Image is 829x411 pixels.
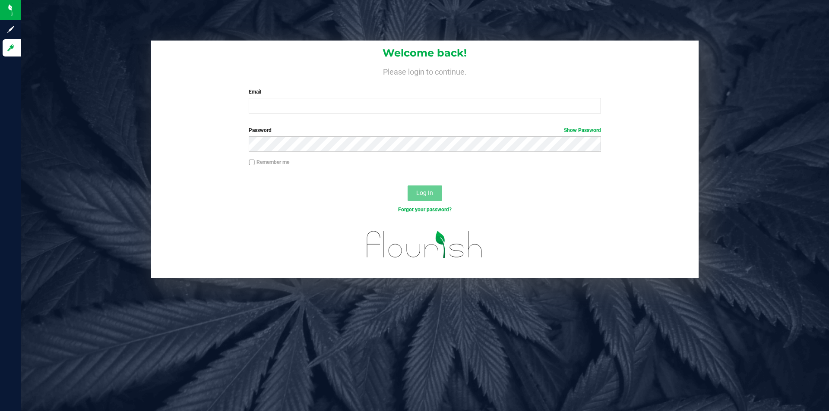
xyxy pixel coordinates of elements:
[151,47,699,59] h1: Welcome back!
[398,207,452,213] a: Forgot your password?
[151,66,699,76] h4: Please login to continue.
[408,185,442,201] button: Log In
[564,127,601,133] a: Show Password
[249,88,601,96] label: Email
[249,127,272,133] span: Password
[6,44,15,52] inline-svg: Log in
[249,158,289,166] label: Remember me
[356,223,493,267] img: flourish_logo.svg
[249,160,255,166] input: Remember me
[416,189,433,196] span: Log In
[6,25,15,34] inline-svg: Sign up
